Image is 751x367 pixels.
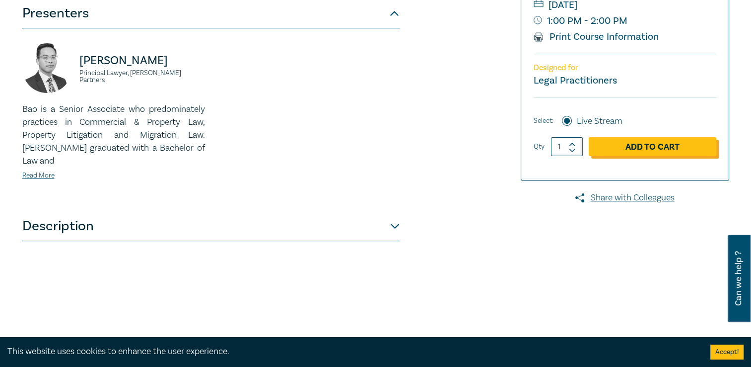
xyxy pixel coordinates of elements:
[551,137,583,156] input: 1
[22,171,55,180] a: Read More
[22,103,205,168] p: Bao is a Senior Associate who predominately practices in Commercial & Property Law, Property Liti...
[589,137,716,156] a: Add to Cart
[534,115,553,126] span: Select:
[534,141,545,152] label: Qty
[534,63,716,73] p: Designed for
[710,345,744,360] button: Accept cookies
[521,191,729,204] a: Share with Colleagues
[734,241,743,316] span: Can we help ?
[22,43,72,93] img: https://s3.ap-southeast-2.amazonaws.com/leo-cussen-store-production-content/Contacts/Bao%20Ngo/Ba...
[534,74,617,87] small: Legal Practitioners
[79,53,205,69] p: [PERSON_NAME]
[7,345,695,358] div: This website uses cookies to enhance the user experience.
[534,13,716,29] small: 1:00 PM - 2:00 PM
[22,211,400,241] button: Description
[577,115,622,128] label: Live Stream
[79,70,205,84] small: Principal Lawyer, [PERSON_NAME] Partners
[534,30,659,43] a: Print Course Information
